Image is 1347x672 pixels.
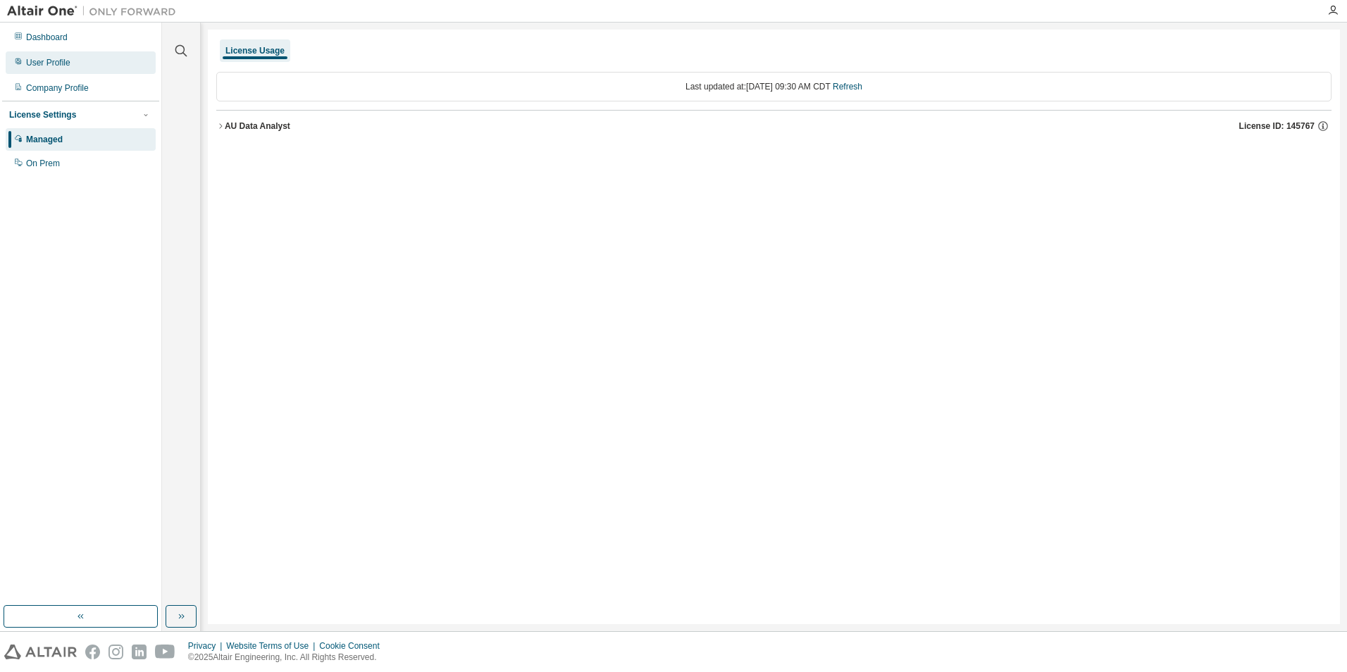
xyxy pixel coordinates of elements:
div: Website Terms of Use [226,640,319,652]
div: Managed [26,134,63,145]
img: Altair One [7,4,183,18]
div: Last updated at: [DATE] 09:30 AM CDT [216,72,1332,101]
div: Privacy [188,640,226,652]
button: AU Data AnalystLicense ID: 145767 [216,111,1332,142]
div: AU Data Analyst [225,120,290,132]
div: License Usage [225,45,285,56]
img: facebook.svg [85,645,100,659]
div: User Profile [26,57,70,68]
div: Dashboard [26,32,68,43]
a: Refresh [833,82,862,92]
img: youtube.svg [155,645,175,659]
img: instagram.svg [108,645,123,659]
div: On Prem [26,158,60,169]
img: altair_logo.svg [4,645,77,659]
div: License Settings [9,109,76,120]
div: Company Profile [26,82,89,94]
img: linkedin.svg [132,645,147,659]
span: License ID: 145767 [1239,120,1315,132]
div: Cookie Consent [319,640,387,652]
p: © 2025 Altair Engineering, Inc. All Rights Reserved. [188,652,388,664]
